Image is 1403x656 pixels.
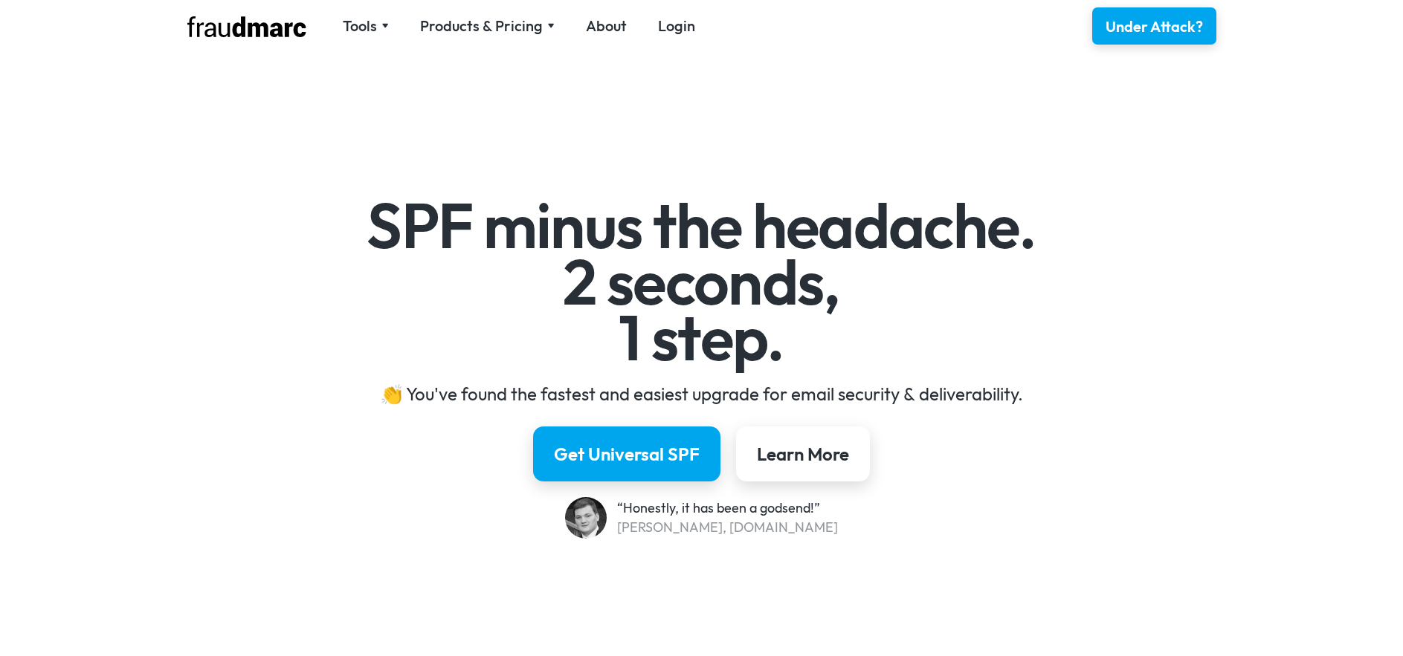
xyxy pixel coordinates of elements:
[420,16,555,36] div: Products & Pricing
[736,426,870,481] a: Learn More
[586,16,627,36] a: About
[1106,16,1203,37] div: Under Attack?
[343,16,389,36] div: Tools
[554,442,700,466] div: Get Universal SPF
[420,16,543,36] div: Products & Pricing
[343,16,377,36] div: Tools
[617,518,838,537] div: [PERSON_NAME], [DOMAIN_NAME]
[658,16,695,36] a: Login
[270,198,1133,366] h1: SPF minus the headache. 2 seconds, 1 step.
[533,426,720,481] a: Get Universal SPF
[757,442,849,466] div: Learn More
[1092,7,1216,45] a: Under Attack?
[617,499,838,518] div: “Honestly, it has been a godsend!”
[270,382,1133,406] div: 👏 You've found the fastest and easiest upgrade for email security & deliverability.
